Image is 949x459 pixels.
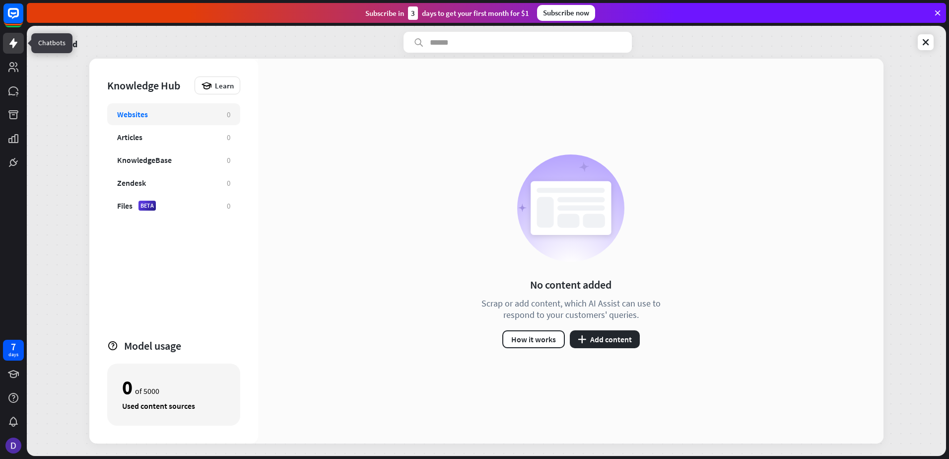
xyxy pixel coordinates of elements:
a: Untitled [45,32,77,53]
div: of 5000 [122,379,225,396]
button: plusAdd content [570,330,640,348]
button: How it works [502,330,565,348]
div: Subscribe now [537,5,595,21]
div: Websites [117,109,148,119]
div: Model usage [124,339,240,353]
div: KnowledgeBase [117,155,172,165]
span: Learn [215,81,234,90]
div: days [8,351,18,358]
div: Scrap or add content, which AI Assist can use to respond to your customers' queries. [469,298,673,320]
div: Zendesk [117,178,146,188]
i: plus [578,335,586,343]
div: 0 [122,379,133,396]
a: 7 days [3,340,24,361]
div: Articles [117,132,142,142]
div: Knowledge Hub [107,78,190,92]
div: 0 [227,133,230,142]
div: 0 [227,110,230,119]
div: BETA [138,201,156,211]
div: 0 [227,155,230,165]
div: 0 [227,178,230,188]
div: 0 [227,201,230,211]
div: 7 [11,342,16,351]
div: Files [117,201,133,211]
div: Subscribe in days to get your first month for $1 [365,6,529,20]
div: No content added [530,278,611,292]
div: Used content sources [122,401,225,411]
button: Open LiveChat chat widget [8,4,38,34]
div: 3 [408,6,418,20]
